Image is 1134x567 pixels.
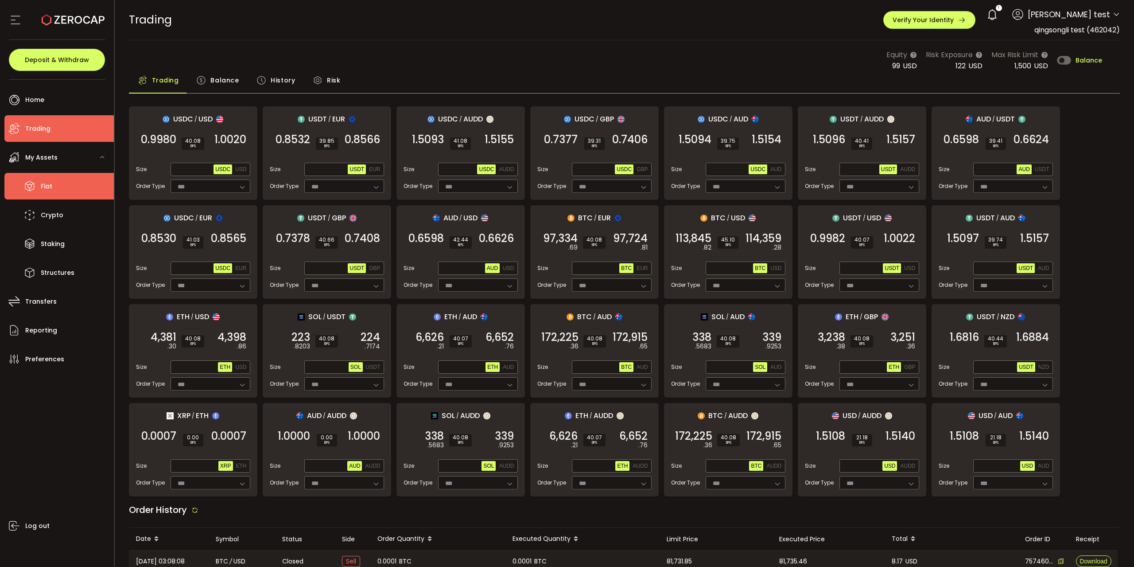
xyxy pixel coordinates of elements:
[220,463,231,469] span: XRP
[199,212,212,223] span: EUR
[166,313,173,321] img: eth_portfolio.svg
[233,164,248,174] button: USD
[298,116,305,123] img: usdt_portfolio.svg
[327,71,340,89] span: Risk
[867,212,881,223] span: USD
[1019,364,1033,370] span: USDT
[194,115,197,123] em: /
[487,364,498,370] span: ETH
[319,144,334,149] i: BPS
[332,113,345,125] span: EUR
[214,164,232,174] button: USDC
[939,182,967,190] span: Order Type
[1076,57,1102,63] span: Balance
[296,412,303,419] img: aud_portfolio.svg
[220,364,230,370] span: ETH
[308,212,326,223] span: USDT
[565,412,572,419] img: eth_portfolio.svg
[350,412,357,419] img: zuPXiwguUFiBOIQyqLOiXsnnNitlx7q4LCwEbLHADjIpTka+Lip0HH8D0VTrd02z+wEAAAAASUVORK5CYII=
[41,238,65,250] span: Staking
[621,364,632,370] span: BTC
[297,215,304,222] img: usdt_portfolio.svg
[898,461,917,471] button: AUDD
[431,412,438,419] img: sol_portfolio.png
[765,461,783,471] button: AUDD
[830,116,837,123] img: usdt_portfolio.svg
[1018,313,1025,321] img: nzd_portfolio.svg
[141,135,176,144] span: 0.9980
[805,182,834,190] span: Order Type
[1038,265,1049,271] span: AUD
[835,313,842,321] img: eth_portfolio.svg
[1000,212,1015,223] span: AUD
[751,463,761,469] span: BTC
[366,364,381,370] span: USDT
[485,362,500,372] button: ETH
[349,463,360,469] span: AUD
[805,165,816,173] span: Size
[369,166,380,172] span: EUR
[752,116,759,123] img: aud_portfolio.svg
[968,412,975,419] img: usd_portfolio.svg
[1014,135,1049,144] span: 0.6624
[617,116,625,123] img: gbp_portfolio.svg
[276,135,310,144] span: 0.8532
[598,212,611,223] span: EUR
[635,362,649,372] button: AUD
[152,71,179,89] span: Trading
[883,11,975,29] button: Verify Your Identity
[567,313,574,321] img: btc_portfolio.svg
[679,135,711,144] span: 1.5094
[363,461,382,471] button: AUDD
[404,165,414,173] span: Size
[731,212,745,223] span: USD
[487,265,498,271] span: AUD
[998,5,999,11] span: 1
[1018,265,1033,271] span: USDT
[883,263,901,273] button: USDT
[721,144,735,149] i: BPS
[832,412,839,419] img: usd_portfolio.svg
[769,263,783,273] button: USD
[968,61,983,71] span: USD
[575,113,594,125] span: USDC
[270,165,280,173] span: Size
[884,463,895,469] span: USD
[698,116,705,123] img: usdc_portfolio.svg
[350,215,357,222] img: gbp_portfolio.svg
[1036,461,1051,471] button: AUD
[483,412,490,419] img: zuPXiwguUFiBOIQyqLOiXsnnNitlx7q4LCwEbLHADjIpTka+Lip0HH8D0VTrd02z+wEAAAAASUVORK5CYII=
[615,461,629,471] button: ETH
[1017,164,1031,174] button: AUD
[613,234,648,243] span: 97,724
[770,265,781,271] span: USD
[25,122,50,135] span: Trading
[481,215,488,222] img: usd_portfolio.svg
[1018,215,1025,222] img: aud_portfolio.svg
[1016,412,1023,419] img: aud_portfolio.svg
[328,214,330,222] em: /
[537,165,548,173] span: Size
[621,265,632,271] span: BTC
[453,237,468,242] span: 42.44
[671,165,682,173] span: Size
[578,212,593,223] span: BTC
[349,116,356,123] img: eur_portfolio.svg
[213,313,220,321] img: usd_portfolio.svg
[369,265,380,271] span: GBP
[367,263,382,273] button: GBP
[1026,471,1134,567] iframe: Chat Widget
[1022,463,1033,469] span: USD
[25,57,89,63] span: Deposit & Withdraw
[976,212,995,223] span: USDT
[427,116,435,123] img: usdc_portfolio.svg
[434,313,441,321] img: eth_portfolio.svg
[210,71,239,89] span: Balance
[885,215,892,222] img: usd_portfolio.svg
[332,212,346,223] span: GBP
[892,61,900,71] span: 99
[753,362,767,372] button: SOL
[163,116,170,123] img: usdc_portfolio.svg
[671,182,700,190] span: Order Type
[1028,8,1110,20] span: [PERSON_NAME] test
